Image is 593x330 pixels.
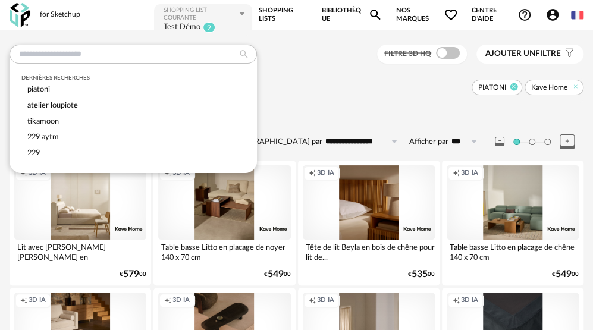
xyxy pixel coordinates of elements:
span: filtre [485,49,561,59]
span: Account Circle icon [545,8,565,22]
span: 549 [556,271,572,278]
span: Filter icon [561,49,575,59]
sup: 2 [203,22,215,33]
span: atelier loupiote [27,102,78,109]
img: fr [571,9,583,21]
span: PIATONI [478,83,506,92]
span: 229 [27,149,40,156]
span: Creation icon [309,169,316,178]
span: Kave Home [531,83,567,92]
span: Centre d'aideHelp Circle Outline icon [471,7,532,24]
a: Creation icon 3D IA Table basse Litto en placage de chêne 140 x 70 cm €54900 [442,161,583,285]
span: 579 [123,271,139,278]
div: for Sketchup [40,10,80,20]
span: Creation icon [309,296,316,305]
div: Table basse Litto en placage de noyer 140 x 70 cm [158,240,290,263]
span: Help Circle Outline icon [517,8,532,22]
div: Test Démo [164,22,200,33]
span: Creation icon [453,169,460,178]
span: Creation icon [20,169,27,178]
a: Creation icon 3D IA Table basse Litto en placage de noyer 140 x 70 cm €54900 [153,161,295,285]
span: 3D IA [29,296,46,305]
div: Lit avec [PERSON_NAME] [PERSON_NAME] en [PERSON_NAME] beige... [14,240,146,263]
span: 3D IA [172,169,190,178]
a: Creation icon 3D IA Lit avec [PERSON_NAME] [PERSON_NAME] en [PERSON_NAME] beige... €57900 [10,161,151,285]
img: OXP [10,3,30,27]
span: Account Circle icon [545,8,560,22]
span: 3D IA [172,296,190,305]
label: Afficher par [409,137,448,147]
span: 3D IA [317,169,334,178]
div: Dernières recherches [21,74,245,81]
span: 3D IA [461,296,478,305]
button: Ajouter unfiltre Filter icon [476,45,583,64]
span: tikamoon [27,118,59,125]
div: Tête de lit Beyla en bois de chêne pour lit de... [303,240,435,263]
span: Creation icon [453,296,460,305]
span: 3D IA [461,169,478,178]
span: 535 [412,271,428,278]
span: 229 aytm [27,133,59,140]
span: piatoni [27,86,50,93]
div: € 00 [120,271,146,278]
div: € 00 [264,271,291,278]
span: Heart Outline icon [444,8,458,22]
div: 1733 résultats [10,120,583,132]
span: 3D IA [29,169,46,178]
a: Shopping Lists [259,3,308,27]
div: € 00 [408,271,435,278]
span: Filtre 3D HQ [384,50,431,57]
div: Table basse Litto en placage de chêne 140 x 70 cm [447,240,579,263]
div: Shopping List courante [164,7,238,22]
span: Creation icon [164,296,171,305]
a: Creation icon 3D IA Tête de lit Beyla en bois de chêne pour lit de... €53500 [298,161,440,285]
span: 549 [268,271,284,278]
label: [GEOGRAPHIC_DATA] par [231,137,322,147]
div: € 00 [552,271,579,278]
span: Ajouter un [485,49,535,58]
span: Magnify icon [368,8,382,22]
span: Creation icon [164,169,171,178]
span: 3D IA [317,296,334,305]
a: BibliothèqueMagnify icon [322,3,383,27]
span: Nos marques [396,3,457,27]
span: Creation icon [20,296,27,305]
